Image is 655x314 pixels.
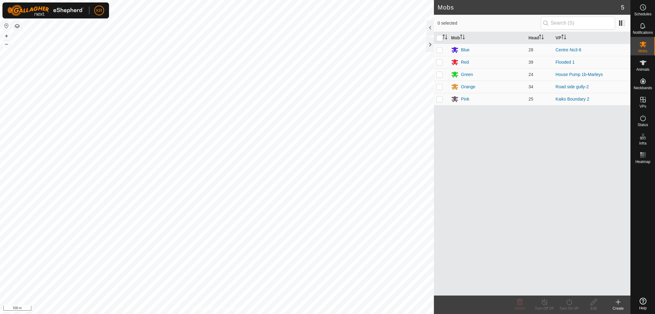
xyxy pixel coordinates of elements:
[541,17,615,30] input: Search (S)
[636,68,649,71] span: Animals
[638,49,647,53] span: Mobs
[639,141,646,145] span: Infra
[461,96,469,102] div: Pink
[528,84,533,89] span: 34
[634,86,652,90] span: Neckbands
[635,160,650,164] span: Heatmap
[438,20,541,26] span: 0 selected
[633,31,653,34] span: Notifications
[637,123,648,127] span: Status
[553,32,630,44] th: VP
[460,35,465,40] p-sorticon: Activate to sort
[561,35,566,40] p-sorticon: Activate to sort
[532,306,557,311] div: Turn Off VP
[539,35,544,40] p-sorticon: Activate to sort
[556,47,581,52] a: Centre No3-6
[634,12,651,16] span: Schedules
[621,3,624,12] span: 5
[7,5,84,16] img: Gallagher Logo
[556,72,603,77] a: House Pump 1b-Marleys
[528,60,533,65] span: 39
[639,306,647,310] span: Help
[556,97,589,101] a: Kaiks Boundary 2
[3,40,10,48] button: –
[461,84,475,90] div: Orange
[526,32,553,44] th: Head
[528,47,533,52] span: 28
[449,32,526,44] th: Mob
[556,60,575,65] a: Flooded 1
[3,32,10,40] button: +
[556,84,589,89] a: Road side gully-2
[96,7,102,14] span: KR
[461,59,469,66] div: Red
[528,72,533,77] span: 24
[438,4,621,11] h2: Mobs
[557,306,581,311] div: Turn On VP
[515,306,525,311] span: Delete
[461,71,473,78] div: Green
[631,295,655,312] a: Help
[193,306,216,312] a: Privacy Policy
[606,306,630,311] div: Create
[461,47,470,53] div: Blue
[14,22,21,30] button: Map Layers
[639,105,646,108] span: VPs
[223,306,241,312] a: Contact Us
[528,97,533,101] span: 25
[443,35,447,40] p-sorticon: Activate to sort
[3,22,10,30] button: Reset Map
[581,306,606,311] div: Edit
